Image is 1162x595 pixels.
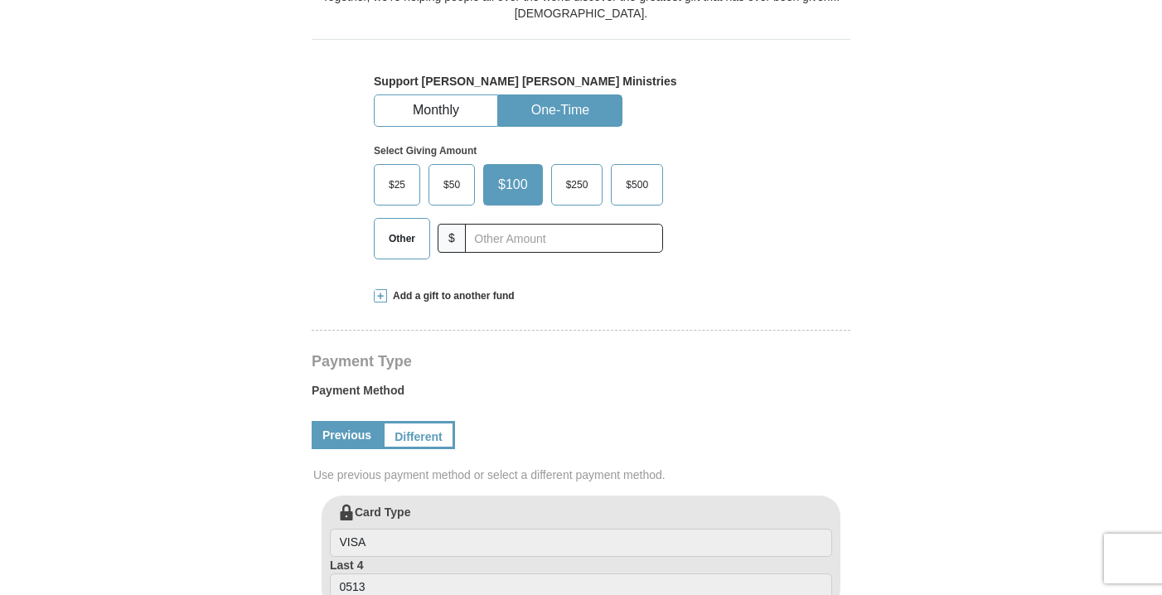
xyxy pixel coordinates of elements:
a: Previous [312,421,382,449]
span: $500 [617,172,656,197]
span: Add a gift to another fund [387,289,515,303]
strong: Select Giving Amount [374,145,477,157]
span: $ [438,224,466,253]
button: One-Time [499,95,622,126]
h5: Support [PERSON_NAME] [PERSON_NAME] Ministries [374,75,788,89]
span: $100 [490,172,536,197]
span: $25 [380,172,414,197]
span: $250 [558,172,597,197]
span: $50 [435,172,468,197]
h4: Payment Type [312,355,850,368]
label: Payment Method [312,382,850,407]
button: Monthly [375,95,497,126]
span: Other [380,226,424,251]
a: Different [382,421,455,449]
span: Use previous payment method or select a different payment method. [313,467,852,483]
input: Card Type [330,529,832,557]
label: Card Type [330,504,832,557]
input: Other Amount [465,224,663,253]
